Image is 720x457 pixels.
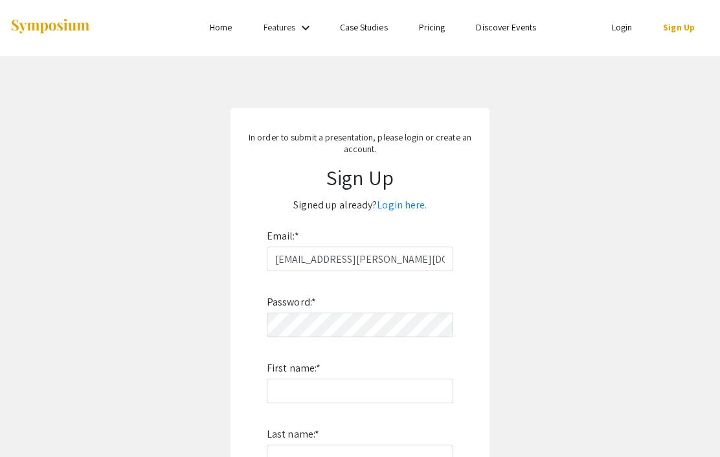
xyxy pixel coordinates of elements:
[267,226,299,247] label: Email:
[377,198,427,212] a: Login here.
[10,18,91,36] img: Symposium by ForagerOne
[243,165,477,190] h1: Sign Up
[243,195,477,216] p: Signed up already?
[10,399,55,447] iframe: Chat
[298,20,313,36] mat-icon: Expand Features list
[267,424,319,445] label: Last name:
[340,21,388,33] a: Case Studies
[267,358,321,379] label: First name:
[243,131,477,155] p: In order to submit a presentation, please login or create an account.
[210,21,232,33] a: Home
[419,21,445,33] a: Pricing
[476,21,536,33] a: Discover Events
[612,21,633,33] a: Login
[267,292,316,313] label: Password:
[264,21,296,33] a: Features
[663,21,695,33] a: Sign Up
